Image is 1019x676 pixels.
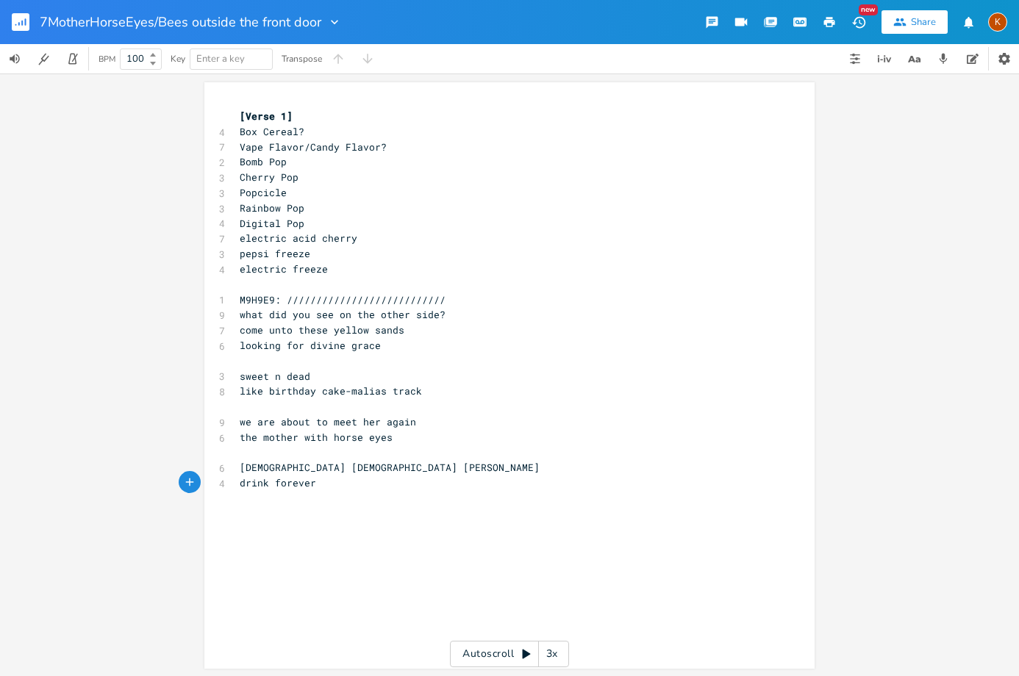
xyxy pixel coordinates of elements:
div: New [859,4,878,15]
span: [DEMOGRAPHIC_DATA] [DEMOGRAPHIC_DATA] [PERSON_NAME] [240,461,540,474]
button: Share [882,10,948,34]
span: come unto these yellow sands [240,323,404,337]
div: Transpose [282,54,322,63]
span: 7MotherHorseEyes/Bees outside the front door [40,15,321,29]
span: what did you see on the other side? [240,308,446,321]
span: [Verse 1] [240,109,293,123]
span: Enter a key [196,52,245,65]
span: Cherry Pop [240,170,298,184]
div: BPM [99,55,115,63]
span: Box Cereal? [240,125,304,138]
span: M9H9E9: /////////////////////////// [240,293,446,306]
span: like birthday cake-malias track [240,384,422,398]
span: electric acid cherry [240,231,357,245]
div: Autoscroll [450,641,569,667]
span: sweet n dead [240,370,310,383]
div: Kat [988,12,1007,32]
span: electric freeze [240,262,328,276]
div: 3x [539,641,565,667]
span: Popcicle [240,186,287,199]
span: Bomb Pop [240,155,287,168]
div: Key [171,54,185,63]
span: pepsi freeze [240,247,310,260]
button: New [844,9,873,35]
div: Share [911,15,936,29]
span: looking for divine grace [240,339,381,352]
span: drink forever [240,476,316,489]
span: Rainbow Pop [240,201,304,215]
span: the mother with horse eyes [240,431,393,444]
span: we are about to meet her again [240,415,416,428]
span: Digital Pop [240,217,304,230]
span: Vape Flavor/Candy Flavor? [240,140,387,154]
button: K [988,5,1007,39]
